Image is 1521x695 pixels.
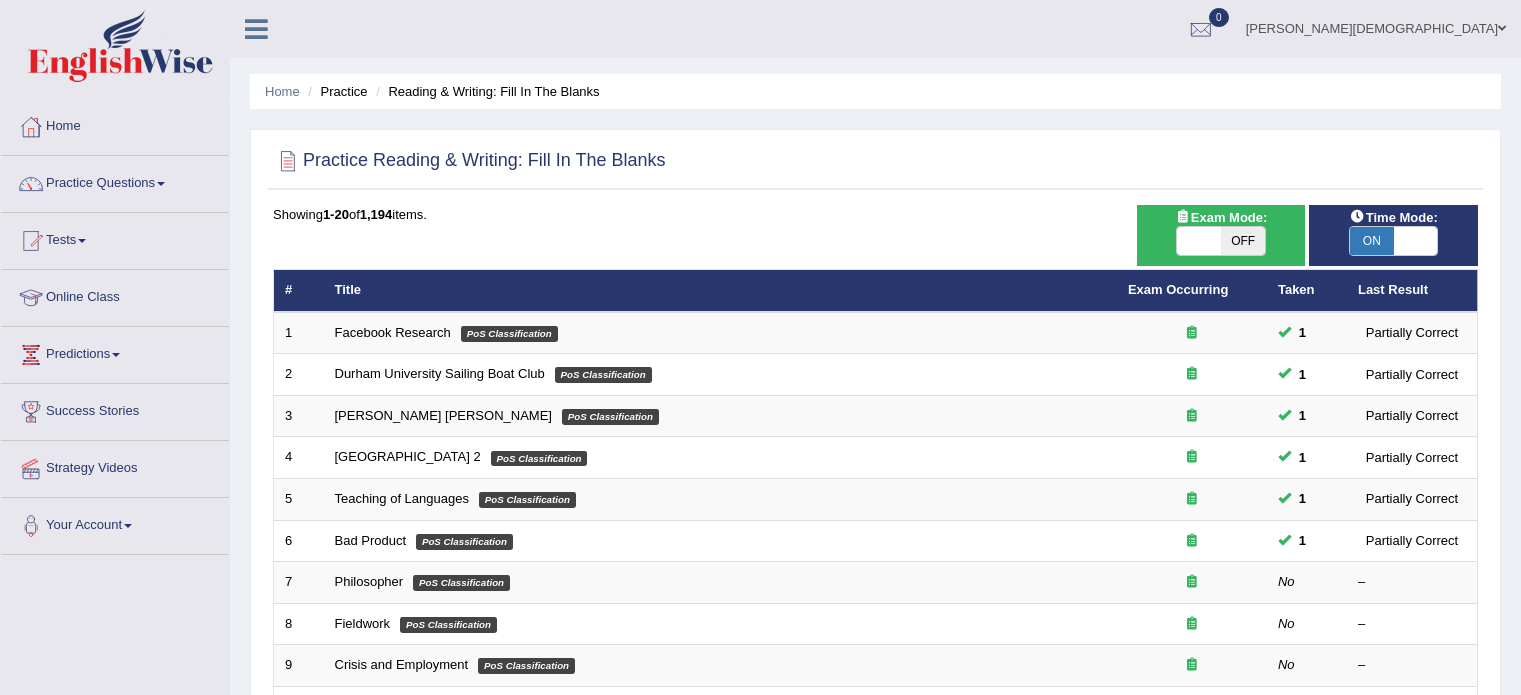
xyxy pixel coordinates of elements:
a: Teaching of Languages [335,491,469,506]
span: Exam Mode: [1167,207,1275,228]
a: Durham University Sailing Boat Club [335,366,545,381]
h2: Practice Reading & Writing: Fill In The Blanks [273,146,666,176]
a: Predictions [1,327,229,377]
th: Last Result [1347,270,1478,312]
a: Online Class [1,270,229,320]
a: Crisis and Employment [335,657,469,672]
div: Showing of items. [273,205,1478,224]
span: You can still take this question [1291,447,1314,468]
div: Exam occurring question [1128,490,1256,509]
div: – [1358,656,1466,675]
td: 6 [274,520,324,562]
em: PoS Classification [461,326,558,342]
em: PoS Classification [555,367,652,383]
div: Partially Correct [1358,488,1466,509]
em: No [1278,657,1295,672]
a: Home [1,99,229,149]
b: 1-20 [323,207,349,222]
li: Practice [303,82,367,101]
td: 5 [274,479,324,521]
td: 7 [274,562,324,604]
em: No [1278,616,1295,631]
th: Title [324,270,1117,312]
a: Fieldwork [335,616,391,631]
td: 1 [274,312,324,354]
span: You can still take this question [1291,488,1314,509]
span: OFF [1221,227,1265,255]
a: Your Account [1,498,229,548]
li: Reading & Writing: Fill In The Blanks [371,82,599,101]
em: No [1278,574,1295,589]
th: Taken [1267,270,1347,312]
em: PoS Classification [479,492,576,508]
div: Exam occurring question [1128,615,1256,634]
div: Partially Correct [1358,405,1466,426]
td: 4 [274,437,324,479]
td: 9 [274,645,324,687]
span: You can still take this question [1291,405,1314,426]
div: – [1358,573,1466,592]
a: Bad Product [335,533,407,548]
div: Exam occurring question [1128,656,1256,675]
div: Exam occurring question [1128,365,1256,384]
th: # [274,270,324,312]
div: Exam occurring question [1128,532,1256,551]
div: Partially Correct [1358,447,1466,468]
a: Strategy Videos [1,441,229,491]
span: ON [1350,227,1394,255]
em: PoS Classification [400,617,497,633]
div: Exam occurring question [1128,573,1256,592]
span: You can still take this question [1291,530,1314,551]
em: PoS Classification [478,658,575,674]
a: Success Stories [1,384,229,434]
div: Exam occurring question [1128,324,1256,343]
em: PoS Classification [491,451,588,467]
span: Time Mode: [1342,207,1446,228]
a: [GEOGRAPHIC_DATA] 2 [335,449,481,464]
td: 8 [274,603,324,645]
span: You can still take this question [1291,364,1314,385]
a: Tests [1,213,229,263]
td: 2 [274,354,324,396]
div: Partially Correct [1358,364,1466,385]
td: 3 [274,395,324,437]
div: Show exams occurring in exams [1137,205,1306,266]
a: [PERSON_NAME] [PERSON_NAME] [335,408,552,423]
div: – [1358,615,1466,634]
b: 1,194 [360,207,393,222]
a: Philosopher [335,574,404,589]
span: 0 [1209,8,1229,27]
a: Home [265,84,300,99]
div: Partially Correct [1358,530,1466,551]
span: You can still take this question [1291,322,1314,343]
div: Partially Correct [1358,322,1466,343]
em: PoS Classification [562,409,659,425]
a: Practice Questions [1,156,229,206]
div: Exam occurring question [1128,448,1256,467]
em: PoS Classification [413,575,510,591]
em: PoS Classification [416,534,513,550]
a: Facebook Research [335,325,451,340]
a: Exam Occurring [1128,282,1228,297]
div: Exam occurring question [1128,407,1256,426]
